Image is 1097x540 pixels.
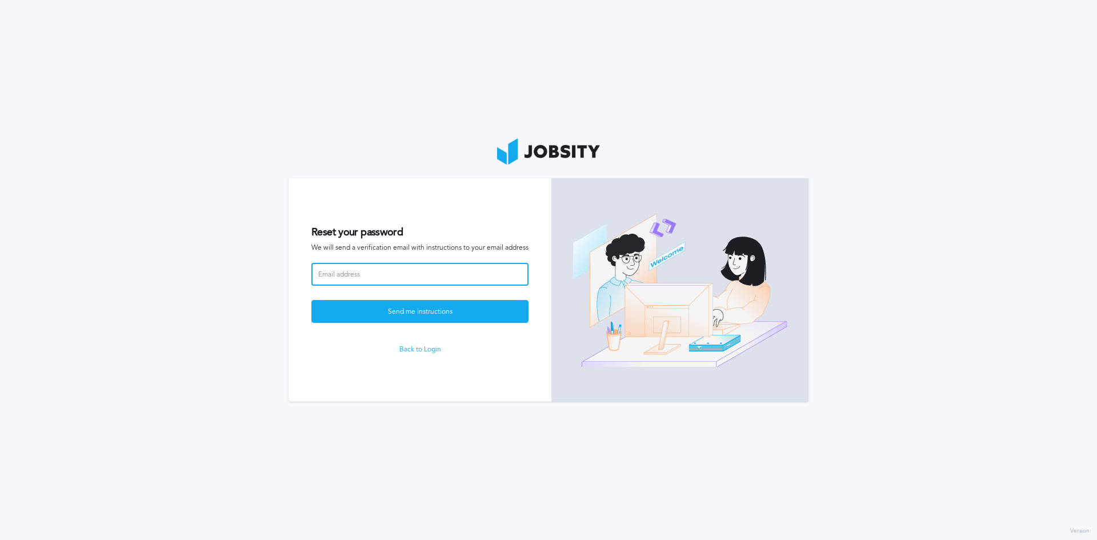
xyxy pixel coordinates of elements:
[311,244,529,252] span: We will send a verification email with instructions to your email address
[311,300,529,323] button: Send me instructions
[311,263,529,286] input: Email address
[311,226,529,238] h2: Reset your password
[311,346,529,354] a: Back to Login
[312,301,528,323] div: Send me instructions
[1070,528,1091,535] label: Version:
